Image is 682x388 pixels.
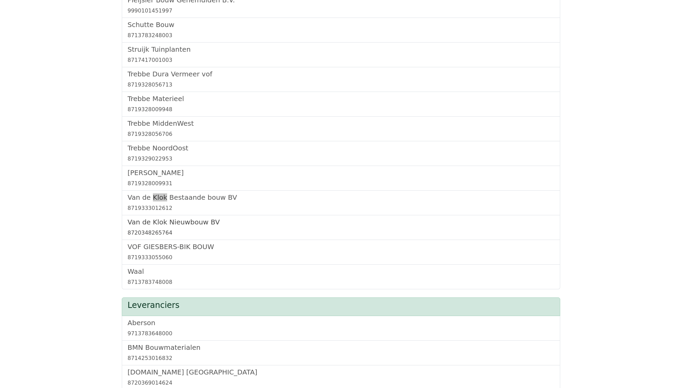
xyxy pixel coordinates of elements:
[128,70,554,89] a: Trebbe Dura Vermeer vof8719328056713
[128,243,554,262] a: VOF GIESBERS-BIK BOUW8719333055060
[128,70,554,78] h5: Trebbe Dura Vermeer vof
[128,267,554,286] a: Waal8713783748008
[128,21,554,40] a: Schutte Bouw8713783248003
[128,300,554,310] h4: Leveranciers
[128,31,554,40] div: 8713783248003
[128,45,554,53] h5: Struijk Tuinplanten
[128,193,554,201] h5: Van de Klok Bestaande bouw BV
[128,267,554,275] h5: Waal
[128,144,554,152] h5: Trebbe NoordOost
[128,144,554,163] a: Trebbe NoordOost8719329022953
[128,330,554,338] div: 9713783648000
[128,243,554,251] h5: VOF GIESBERS-BIK BOUW
[128,45,554,64] a: Struijk Tuinplanten8717417001003
[128,130,554,138] div: 8719328056706
[128,379,554,387] div: 8720369014624
[128,253,554,262] div: 8719333055060
[128,21,554,29] h5: Schutte Bouw
[128,193,554,212] a: Van de Klok Bestaande bouw BV8719333012612
[128,95,554,114] a: Trebbe Materieel8719328009948
[128,169,554,188] a: [PERSON_NAME]8719328009931
[128,95,554,103] h5: Trebbe Materieel
[128,319,554,327] h5: Aberson
[128,368,554,376] h5: [DOMAIN_NAME] [GEOGRAPHIC_DATA]
[128,218,554,226] h5: Van de Klok Nieuwbouw BV
[128,119,554,127] h5: Trebbe MiddenWest
[128,155,554,163] div: 8719329022953
[128,278,554,286] div: 8713783748008
[128,56,554,64] div: 8717417001003
[128,7,554,15] div: 9990101451997
[128,218,554,237] a: Van de Klok Nieuwbouw BV8720348265764
[128,105,554,114] div: 8719328009948
[128,343,554,362] a: BMN Bouwmaterialen8714253016832
[128,354,554,362] div: 8714253016832
[128,169,554,177] h5: [PERSON_NAME]
[128,204,554,212] div: 8719333012612
[128,229,554,237] div: 8720348265764
[128,319,554,338] a: Aberson9713783648000
[128,119,554,138] a: Trebbe MiddenWest8719328056706
[128,368,554,387] a: [DOMAIN_NAME] [GEOGRAPHIC_DATA]8720369014624
[128,179,554,188] div: 8719328009931
[128,81,554,89] div: 8719328056713
[128,343,554,351] h5: BMN Bouwmaterialen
